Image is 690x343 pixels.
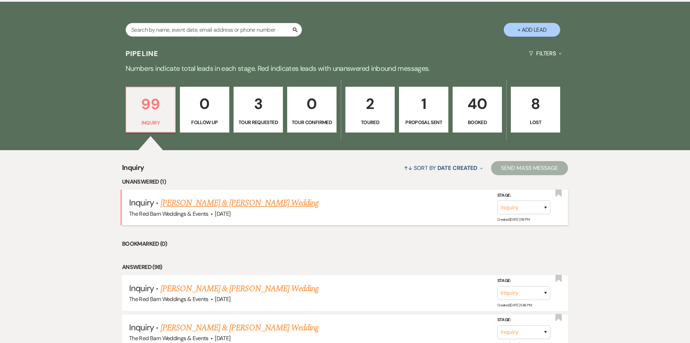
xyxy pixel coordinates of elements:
p: 0 [292,92,332,116]
p: Inquiry [131,119,171,127]
p: Toured [350,118,390,126]
input: Search by name, event date, email address or phone number [126,23,302,37]
p: 3 [238,92,278,116]
span: Created: [DATE] 5:48 PM [497,303,532,307]
label: Stage: [497,192,550,200]
button: Sort By Date Created [401,159,486,177]
p: 40 [457,92,497,116]
span: Inquiry [129,283,154,294]
p: 1 [404,92,444,116]
a: 40Booked [453,87,502,133]
span: Created: [DATE] 1:19 PM [497,217,529,222]
p: Follow Up [184,118,225,126]
p: Tour Requested [238,118,278,126]
a: 1Proposal Sent [399,87,448,133]
p: 0 [184,92,225,116]
li: Answered (98) [122,263,568,272]
a: 0Follow Up [180,87,229,133]
p: Booked [457,118,497,126]
label: Stage: [497,316,550,324]
span: [DATE] [215,295,230,303]
span: The Red Barn Weddings & Events [129,210,208,218]
a: [PERSON_NAME] & [PERSON_NAME] Wedding [161,282,319,295]
button: Filters [526,44,564,63]
span: Inquiry [122,162,144,177]
label: Stage: [497,277,550,285]
li: Unanswered (1) [122,177,568,186]
span: ↑↓ [404,164,412,172]
p: 99 [131,92,171,116]
p: Proposal Sent [404,118,444,126]
p: 2 [350,92,390,116]
button: + Add Lead [504,23,560,37]
p: Numbers indicate total leads in each stage. Red indicates leads with unanswered inbound messages. [91,63,599,74]
p: 8 [515,92,556,116]
span: Inquiry [129,197,154,208]
a: 2Toured [345,87,395,133]
li: Bookmarked (0) [122,239,568,249]
span: [DATE] [215,335,230,342]
span: Inquiry [129,322,154,333]
button: Send Mass Message [491,161,568,175]
p: Tour Confirmed [292,118,332,126]
a: 0Tour Confirmed [287,87,337,133]
h3: Pipeline [126,49,159,59]
a: [PERSON_NAME] & [PERSON_NAME] Wedding [161,321,319,334]
span: Date Created [437,164,477,172]
a: 3Tour Requested [234,87,283,133]
span: [DATE] [215,210,230,218]
span: The Red Barn Weddings & Events [129,335,208,342]
span: The Red Barn Weddings & Events [129,295,208,303]
a: 99Inquiry [126,87,176,133]
p: Lost [515,118,556,126]
a: [PERSON_NAME] & [PERSON_NAME] Wedding [161,197,319,209]
a: 8Lost [511,87,560,133]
